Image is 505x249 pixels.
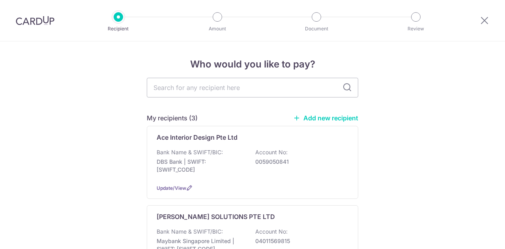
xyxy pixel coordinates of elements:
[147,113,198,123] h5: My recipients (3)
[157,228,223,236] p: Bank Name & SWIFT/BIC:
[255,228,288,236] p: Account No:
[16,16,54,25] img: CardUp
[293,114,358,122] a: Add new recipient
[255,158,344,166] p: 0059050841
[157,212,275,221] p: [PERSON_NAME] SOLUTIONS PTE LTD
[454,225,497,245] iframe: Opens a widget where you can find more information
[387,25,445,33] p: Review
[157,158,245,174] p: DBS Bank | SWIFT: [SWIFT_CODE]
[255,237,344,245] p: 04011569815
[157,148,223,156] p: Bank Name & SWIFT/BIC:
[188,25,247,33] p: Amount
[147,78,358,97] input: Search for any recipient here
[147,57,358,71] h4: Who would you like to pay?
[287,25,346,33] p: Document
[255,148,288,156] p: Account No:
[157,133,238,142] p: Ace Interior Design Pte Ltd
[89,25,148,33] p: Recipient
[157,185,186,191] a: Update/View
